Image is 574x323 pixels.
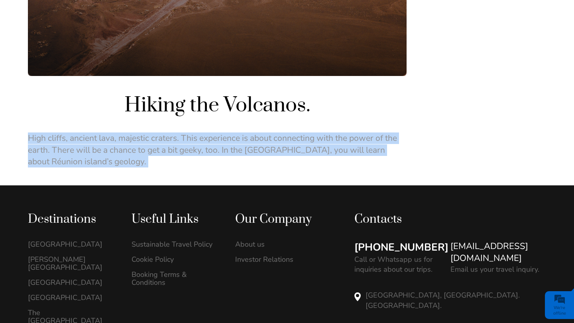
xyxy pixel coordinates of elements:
a: [GEOGRAPHIC_DATA] [28,240,115,248]
a: [PHONE_NUMBER] [354,240,448,255]
div: We're offline [547,305,572,316]
p: Email us your travel inquiry. [450,265,539,274]
a: [PERSON_NAME][GEOGRAPHIC_DATA] [28,255,115,271]
a: About us [235,240,322,248]
div: Contacts [354,212,546,227]
div: Useful Links [132,212,218,227]
p: Call or Whatsapp us for inquiries about our trips. [354,255,442,274]
div: Our Company [235,212,322,227]
p: [GEOGRAPHIC_DATA], [GEOGRAPHIC_DATA]. [GEOGRAPHIC_DATA]. [366,290,546,310]
a: [GEOGRAPHIC_DATA] [28,294,115,302]
a: Investor Relations [235,255,322,263]
a: Booking Terms & Conditions [132,270,218,286]
a: [GEOGRAPHIC_DATA] [28,278,115,286]
a: [EMAIL_ADDRESS][DOMAIN_NAME] [450,240,546,265]
div: Destinations [28,212,115,227]
a: Sustainable Travel Policy [132,240,218,248]
h1: Hiking the Volcanos. [28,92,407,119]
a: Cookie Policy [132,255,218,263]
p: High cliffs, ancient lava, majestic craters. This experience is about connecting with the power o... [28,132,407,167]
